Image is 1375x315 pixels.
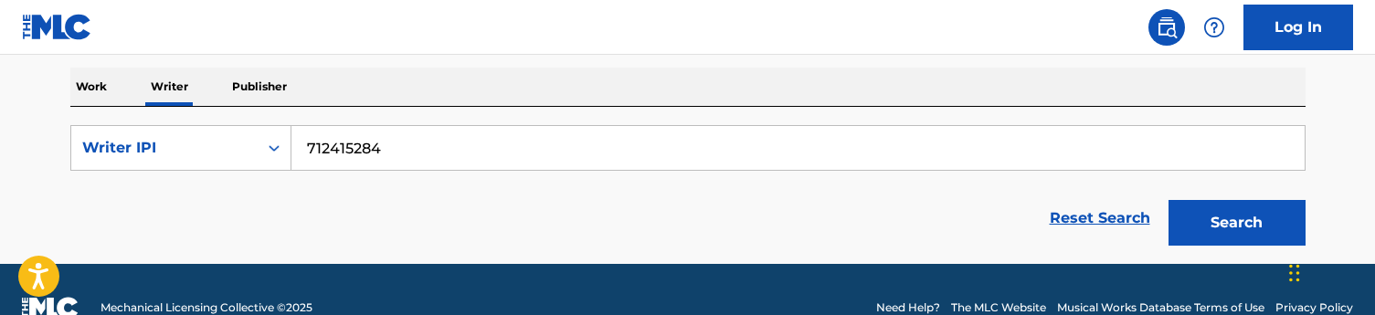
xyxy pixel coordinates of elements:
img: help [1203,16,1225,38]
div: Writer IPI [82,137,247,159]
p: Publisher [227,68,292,106]
form: Search Form [70,125,1306,255]
iframe: Chat Widget [1284,227,1375,315]
a: Reset Search [1041,198,1159,238]
a: Public Search [1148,9,1185,46]
img: MLC Logo [22,14,92,40]
div: Drag [1289,246,1300,300]
div: Help [1196,9,1232,46]
img: search [1156,16,1178,38]
p: Writer [145,68,194,106]
p: Work [70,68,112,106]
a: Log In [1243,5,1353,50]
button: Search [1169,200,1306,246]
